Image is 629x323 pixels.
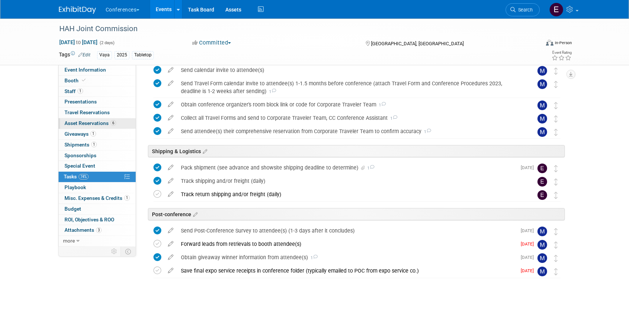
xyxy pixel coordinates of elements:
[537,267,547,276] img: Marygrace LeGros
[115,51,129,59] div: 2025
[59,65,136,75] a: Event Information
[64,217,114,223] span: ROI, Objectives & ROO
[177,77,523,98] div: Send Travel Form calendar invite to attendee(s) 1-1.5 months before conference (attach Travel For...
[64,195,130,201] span: Misc. Expenses & Credits
[177,251,516,264] div: Obtain giveaway winner information from attendee(s)
[521,255,537,260] span: [DATE]
[554,255,558,262] i: Move task
[164,178,177,184] a: edit
[552,51,572,55] div: Event Rating
[59,193,136,204] a: Misc. Expenses & Credits1
[554,67,558,75] i: Move task
[164,267,177,274] a: edit
[164,101,177,108] a: edit
[554,228,558,235] i: Move task
[537,114,547,123] img: Marygrace LeGros
[90,131,96,136] span: 1
[177,188,523,201] div: Track return shipping and/or freight (daily)
[82,78,86,82] i: Booth reservation complete
[164,80,177,87] a: edit
[64,227,102,233] span: Attachments
[110,120,116,126] span: 6
[549,3,563,17] img: Erin Anderson
[554,165,558,172] i: Move task
[308,256,318,260] span: 1
[537,66,547,76] img: Marygrace LeGros
[554,102,558,109] i: Move task
[64,120,116,126] span: Asset Reservations
[64,99,97,105] span: Presentations
[59,51,90,59] td: Tags
[57,22,529,36] div: HAH Joint Commission
[537,227,547,236] img: Marygrace LeGros
[59,118,136,129] a: Asset Reservations6
[191,210,198,218] a: Edit sections
[59,6,96,14] img: ExhibitDay
[59,129,136,139] a: Giveaways1
[537,253,547,263] img: Marygrace LeGros
[59,151,136,161] a: Sponsorships
[59,108,136,118] a: Travel Reservations
[201,147,207,155] a: Edit sections
[120,247,136,256] td: Toggle Event Tabs
[554,192,558,199] i: Move task
[164,254,177,261] a: edit
[537,100,547,110] img: Marygrace LeGros
[554,40,572,46] div: In-Person
[64,174,89,179] span: Tasks
[64,78,87,83] span: Booth
[177,238,516,250] div: Forward leads from retrievals to booth attendee(s)
[506,3,540,16] a: Search
[537,177,547,187] img: Erin Anderson
[177,224,516,237] div: Send Post-Conference Survey to attendee(s) (1-3 days after it concludes)
[59,172,136,182] a: Tasks74%
[177,125,523,138] div: Send attendee(s) their comprehensive reservation from Corporate Traveler Team to confirm accuracy
[59,236,136,246] a: more
[97,51,112,59] div: Vaya
[521,165,537,170] span: [DATE]
[554,129,558,136] i: Move task
[59,215,136,225] a: ROI, Objectives & ROO
[177,161,516,174] div: Pack shipment (see advance and showsite shipping deadline to determine)
[516,7,533,13] span: Search
[421,129,431,134] span: 1
[554,241,558,248] i: Move task
[164,67,177,73] a: edit
[59,76,136,86] a: Booth
[554,268,558,275] i: Move task
[388,116,397,121] span: 1
[366,166,374,171] span: 1
[63,238,75,244] span: more
[177,264,516,277] div: Save final expo service receipts in conference folder (typically emailed to POC from expo service...
[132,51,154,59] div: Tabletop
[96,227,102,233] span: 3
[59,225,136,235] a: Attachments3
[148,145,565,157] div: Shipping & Logistics
[376,103,386,108] span: 1
[59,204,136,214] a: Budget
[59,140,136,150] a: Shipments1
[91,142,97,147] span: 1
[64,163,95,169] span: Special Event
[164,227,177,234] a: edit
[64,67,106,73] span: Event Information
[554,178,558,185] i: Move task
[64,206,81,212] span: Budget
[521,241,537,247] span: [DATE]
[59,86,136,97] a: Staff1
[371,41,464,46] span: [GEOGRAPHIC_DATA], [GEOGRAPHIC_DATA]
[164,115,177,121] a: edit
[59,161,136,171] a: Special Event
[537,79,547,89] img: Marygrace LeGros
[64,88,83,94] span: Staff
[554,115,558,122] i: Move task
[267,89,276,94] span: 1
[75,39,82,45] span: to
[164,128,177,135] a: edit
[124,195,130,201] span: 1
[59,97,136,107] a: Presentations
[64,109,110,115] span: Travel Reservations
[164,164,177,171] a: edit
[148,208,565,220] div: Post-conference
[554,81,558,88] i: Move task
